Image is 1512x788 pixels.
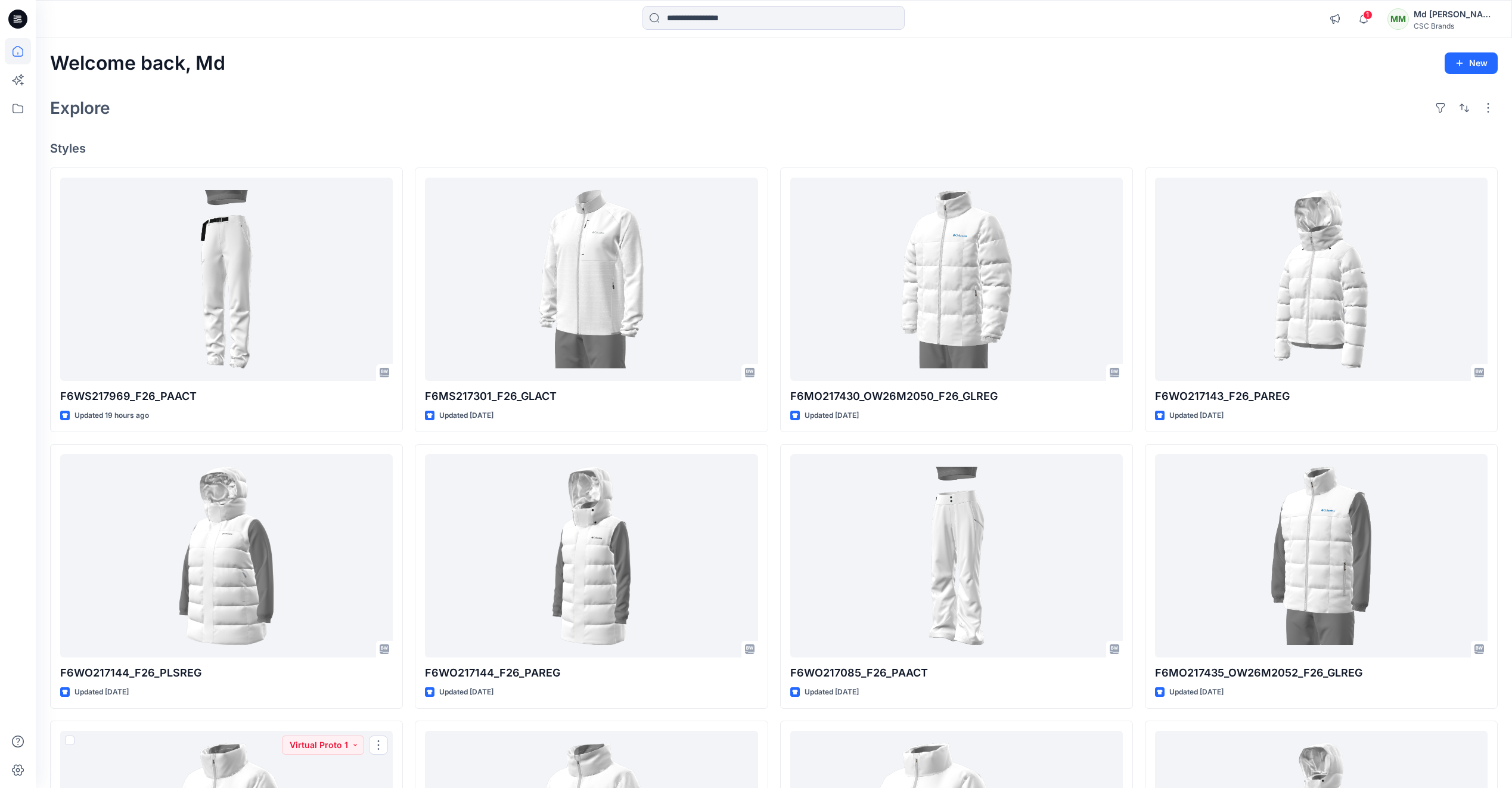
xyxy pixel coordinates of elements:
[805,686,859,699] p: Updated [DATE]
[439,409,493,422] p: Updated [DATE]
[50,141,1498,156] h4: Styles
[1169,686,1224,699] p: Updated [DATE]
[1169,409,1224,422] p: Updated [DATE]
[1155,454,1488,657] a: F6MO217435_OW26M2052_F26_GLREG
[74,686,129,699] p: Updated [DATE]
[805,409,859,422] p: Updated [DATE]
[1387,8,1409,30] div: MM
[425,665,757,681] p: F6WO217144_F26_PAREG
[1414,21,1497,30] div: CSC Brands
[1445,52,1498,74] button: New
[1155,178,1488,381] a: F6WO217143_F26_PAREG
[60,665,393,681] p: F6WO217144_F26_PLSREG
[74,409,149,422] p: Updated 19 hours ago
[60,178,393,381] a: F6WS217969_F26_PAACT
[790,665,1123,681] p: F6WO217085_F26_PAACT
[1155,388,1488,405] p: F6WO217143_F26_PAREG
[790,454,1123,657] a: F6WO217085_F26_PAACT
[425,178,757,381] a: F6MS217301_F26_GLACT
[60,388,393,405] p: F6WS217969_F26_PAACT
[439,686,493,699] p: Updated [DATE]
[1363,10,1373,20] span: 1
[50,98,110,117] h2: Explore
[60,454,393,657] a: F6WO217144_F26_PLSREG
[790,178,1123,381] a: F6MO217430_OW26M2050_F26_GLREG
[1414,7,1497,21] div: Md [PERSON_NAME]
[1155,665,1488,681] p: F6MO217435_OW26M2052_F26_GLREG
[790,388,1123,405] p: F6MO217430_OW26M2050_F26_GLREG
[50,52,225,75] h2: Welcome back, Md
[425,388,757,405] p: F6MS217301_F26_GLACT
[425,454,757,657] a: F6WO217144_F26_PAREG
